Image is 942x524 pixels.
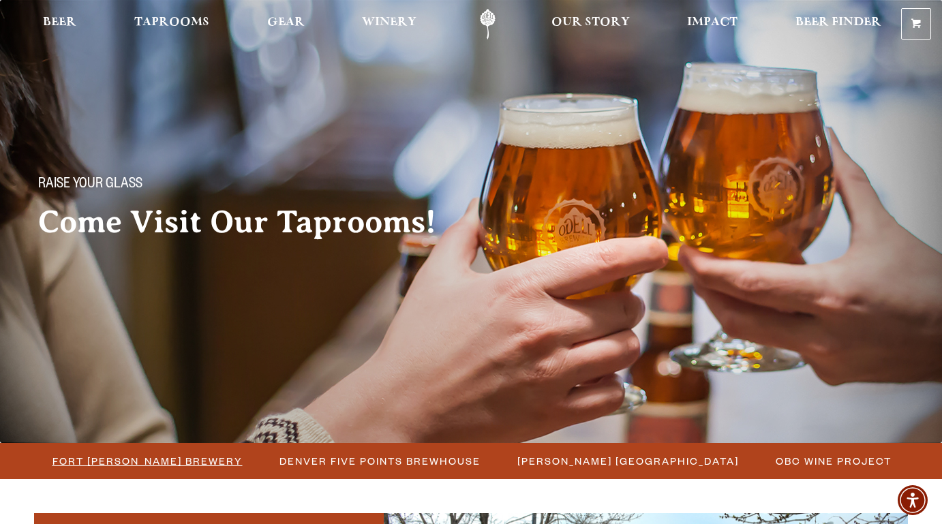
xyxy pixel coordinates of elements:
[362,17,416,28] span: Winery
[125,9,218,40] a: Taprooms
[687,17,738,28] span: Impact
[543,9,639,40] a: Our Story
[462,9,513,40] a: Odell Home
[787,9,890,40] a: Beer Finder
[776,451,892,471] span: OBC Wine Project
[258,9,314,40] a: Gear
[509,451,746,471] a: [PERSON_NAME] [GEOGRAPHIC_DATA]
[271,451,487,471] a: Denver Five Points Brewhouse
[517,451,739,471] span: [PERSON_NAME] [GEOGRAPHIC_DATA]
[353,9,425,40] a: Winery
[52,451,243,471] span: Fort [PERSON_NAME] Brewery
[678,9,746,40] a: Impact
[44,451,249,471] a: Fort [PERSON_NAME] Brewery
[279,451,481,471] span: Denver Five Points Brewhouse
[551,17,630,28] span: Our Story
[768,451,898,471] a: OBC Wine Project
[267,17,305,28] span: Gear
[43,17,76,28] span: Beer
[134,17,209,28] span: Taprooms
[795,17,881,28] span: Beer Finder
[898,485,928,515] div: Accessibility Menu
[34,9,85,40] a: Beer
[38,176,142,194] span: Raise your glass
[38,205,464,239] h2: Come Visit Our Taprooms!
